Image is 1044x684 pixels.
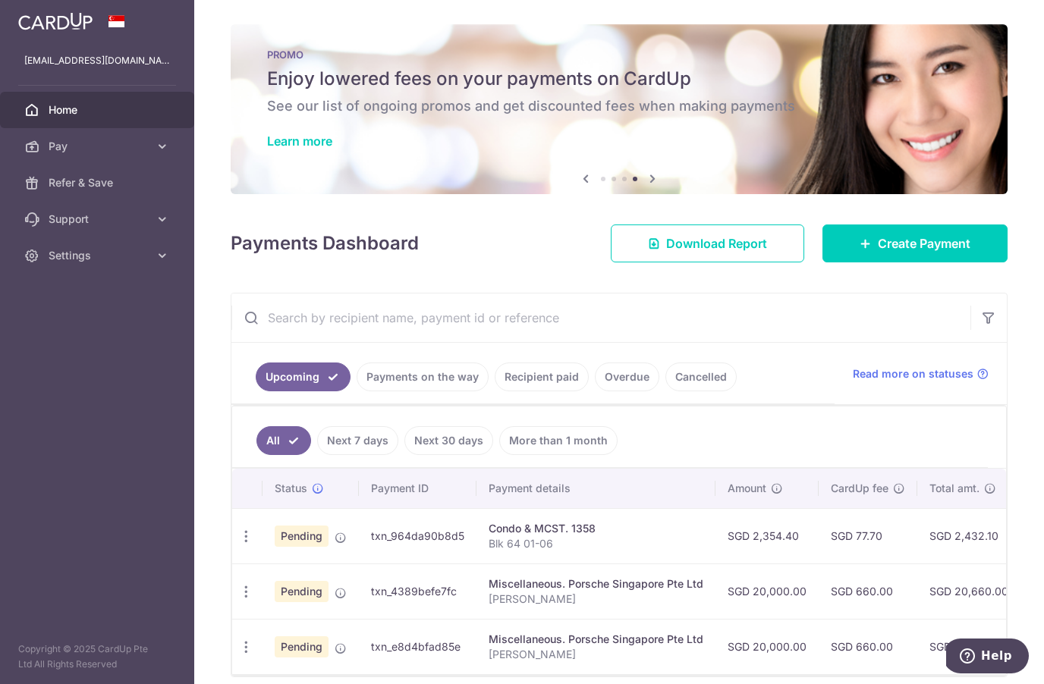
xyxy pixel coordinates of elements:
h6: See our list of ongoing promos and get discounted fees when making payments [267,97,971,115]
th: Payment ID [359,469,476,508]
span: Read more on statuses [853,366,973,381]
p: Blk 64 01-06 [489,536,703,551]
span: Home [49,102,149,118]
p: [EMAIL_ADDRESS][DOMAIN_NAME] [24,53,170,68]
span: Pending [275,526,329,547]
span: Status [275,481,307,496]
span: Download Report [666,234,767,253]
th: Payment details [476,469,715,508]
a: All [256,426,311,455]
a: Cancelled [665,362,737,391]
a: Overdue [595,362,659,391]
span: Pending [275,581,329,602]
a: Payments on the way [357,362,489,391]
img: CardUp [18,12,93,30]
td: txn_964da90b8d5 [359,508,476,563]
a: Download Report [611,224,804,262]
span: Create Payment [878,234,970,253]
input: Search by recipient name, payment id or reference [231,293,970,342]
span: Amount [728,481,766,496]
span: Pending [275,636,329,657]
div: Condo & MCST. 1358 [489,521,703,536]
span: CardUp fee [831,481,888,496]
iframe: Opens a widget where you can find more information [946,639,1029,676]
h4: Payments Dashboard [231,230,419,257]
a: Read more on statuses [853,366,989,381]
p: PROMO [267,49,971,61]
td: SGD 2,354.40 [715,508,819,563]
span: Refer & Save [49,175,149,190]
td: SGD 660.00 [819,563,917,619]
a: More than 1 month [499,426,618,455]
a: Recipient paid [495,362,589,391]
div: Miscellaneous. Porsche Singapore Pte Ltd [489,576,703,591]
td: SGD 20,660.00 [917,619,1020,674]
td: SGD 77.70 [819,508,917,563]
a: Create Payment [822,224,1008,262]
a: Next 7 days [317,426,398,455]
span: Support [49,212,149,227]
td: txn_4389befe7fc [359,563,476,619]
td: SGD 20,000.00 [715,619,819,674]
p: [PERSON_NAME] [489,647,703,662]
td: SGD 2,432.10 [917,508,1020,563]
td: SGD 20,660.00 [917,563,1020,619]
td: SGD 660.00 [819,619,917,674]
a: Upcoming [256,362,351,391]
img: Latest Promos banner [231,24,1008,194]
span: Pay [49,139,149,154]
a: Next 30 days [404,426,493,455]
p: [PERSON_NAME] [489,591,703,607]
div: Miscellaneous. Porsche Singapore Pte Ltd [489,632,703,647]
td: txn_e8d4bfad85e [359,619,476,674]
span: Total amt. [929,481,980,496]
td: SGD 20,000.00 [715,563,819,619]
a: Learn more [267,133,332,149]
h5: Enjoy lowered fees on your payments on CardUp [267,67,971,91]
span: Settings [49,248,149,263]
